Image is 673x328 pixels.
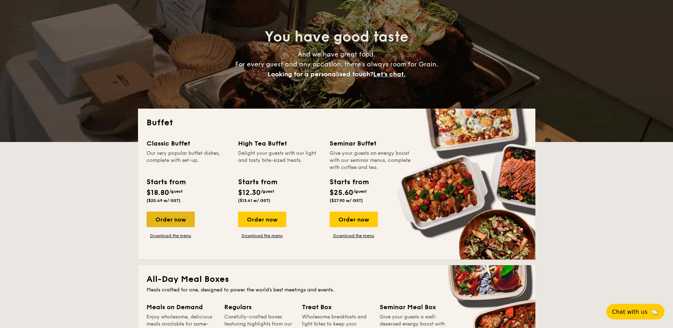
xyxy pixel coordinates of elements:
div: Meals on Demand [147,302,216,312]
div: Our very popular buffet dishes, complete with set-up. [147,150,230,171]
div: Seminar Meal Box [380,302,449,312]
div: High Tea Buffet [238,138,321,148]
h2: All-Day Meal Boxes [147,274,527,285]
div: Treat Box [302,302,371,312]
div: Starts from [147,177,185,187]
div: Order now [330,212,378,227]
span: ($13.41 w/ GST) [238,198,270,203]
span: ($20.49 w/ GST) [147,198,181,203]
span: Looking for a personalised touch? [267,70,373,78]
button: Chat with us🦙 [606,304,664,319]
span: /guest [261,189,274,194]
span: Let's chat. [373,70,406,78]
span: $25.60 [330,188,353,197]
h2: Buffet [147,117,527,129]
span: $12.30 [238,188,261,197]
span: /guest [169,189,183,194]
span: And we have great food. For every guest and any occasion, there’s always room for Grain. [235,50,438,78]
span: You have good taste [265,28,408,45]
div: Starts from [330,177,368,187]
div: Starts from [238,177,277,187]
div: Give your guests an energy boost with our seminar menus, complete with coffee and tea. [330,150,413,171]
span: ($27.90 w/ GST) [330,198,363,203]
div: Classic Buffet [147,138,230,148]
div: Order now [147,212,195,227]
div: Order now [238,212,286,227]
a: Download the menu [238,233,286,239]
span: $18.80 [147,188,169,197]
a: Download the menu [330,233,378,239]
div: Delight your guests with our light and tasty bite-sized treats. [238,150,321,171]
span: /guest [353,189,367,194]
div: Seminar Buffet [330,138,413,148]
div: Meals crafted for one, designed to power the world's best meetings and events. [147,286,527,294]
span: 🦙 [650,308,659,316]
div: Regulars [224,302,293,312]
a: Download the menu [147,233,195,239]
span: Chat with us [612,308,647,315]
